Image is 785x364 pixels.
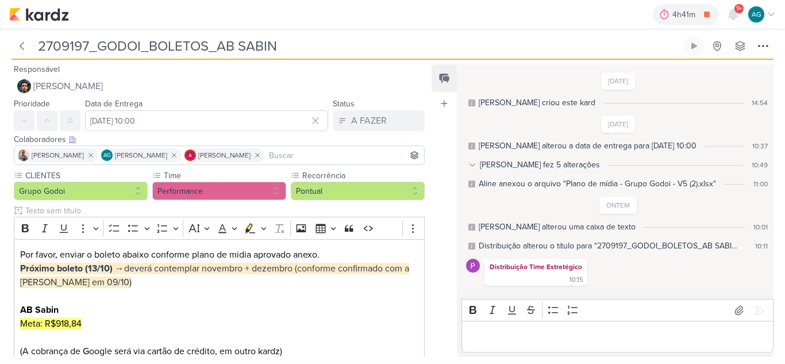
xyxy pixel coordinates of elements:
div: [PERSON_NAME] fez 5 alterações [480,159,600,171]
img: kardz.app [9,7,69,21]
div: Aline Gimenez Graciano [748,6,764,22]
span: [PERSON_NAME] [115,150,167,160]
div: 10:11 [755,241,768,251]
div: Aline criou este kard [479,97,595,109]
div: Este log é visível à todos no kard [468,143,475,150]
div: Aline alterou uma caixa de texto [479,221,636,233]
span: [PERSON_NAME] [32,150,84,160]
img: Nelito Junior [17,79,31,93]
div: Distribuição Time Estratégico [487,261,585,273]
label: Data de Entrega [85,99,143,109]
div: Editor editing area: main [461,321,774,352]
input: Select a date [85,110,328,131]
span: deverá contemplar novembro + dezembro (conforme confirmado com a [PERSON_NAME] em 09/10) [20,263,409,288]
img: Alessandra Gomes [184,150,196,161]
div: Distribuição alterou o título para "2709197_GODOI_BOLETOS_AB SABIN" [479,240,739,252]
div: Editor toolbar [14,217,425,239]
mark: Meta: R$ [20,318,56,329]
div: Este log é visível à todos no kard [468,99,475,106]
div: 10:15 [753,294,768,304]
label: Prioridade [14,99,50,109]
label: CLIENTES [24,170,148,182]
div: A FAZER [351,114,387,128]
div: 11:00 [753,179,768,189]
input: Kard Sem Título [34,36,682,56]
strong: Próximo boleto (13/10) → [20,263,124,274]
span: [PERSON_NAME] [33,79,103,93]
div: Este log é visível à todos no kard [468,224,475,231]
label: Responsável [14,64,60,74]
p: Por favor, enviar o boleto abaixo conforme plano de midia aprovado anexo. [20,248,419,344]
div: Colaboradores [14,133,425,145]
label: Time [163,170,286,182]
div: Distribuição fez 3 alterações [480,293,581,305]
div: 10:49 [752,160,768,170]
label: Status [333,99,355,109]
p: AG [103,153,111,159]
div: Este log é visível à todos no kard [468,243,475,250]
div: 4h41m [672,9,699,21]
img: Iara Santos [18,150,29,161]
img: Distribuição Time Estratégico [466,259,480,273]
button: Pontual [291,182,425,200]
div: Aline anexou o arquivo "Plano de mídia - Grupo Godoi - V5 (2).xlsx" [479,178,716,190]
button: Grupo Godoi [14,182,148,200]
div: Este log é visível à todos no kard [468,181,475,187]
strong: AB Sabin [20,304,59,316]
div: Editor toolbar [461,299,774,321]
label: Recorrência [301,170,425,182]
span: [PERSON_NAME] [198,150,251,160]
div: 10:37 [752,141,768,151]
mark: 918,84 [56,318,82,329]
div: Aline Gimenez Graciano [101,150,113,161]
div: 10:01 [753,222,768,232]
input: Texto sem título [23,205,425,217]
button: Performance [152,182,286,200]
div: 10:15 [569,275,583,285]
div: Aline alterou a data de entrega para 17/10, 10:00 [479,140,697,152]
button: A FAZER [333,110,425,131]
div: Ligar relógio [690,41,699,51]
p: AG [752,9,761,20]
input: Buscar [267,148,422,162]
button: [PERSON_NAME] [14,76,425,97]
span: 9+ [736,4,742,13]
div: 14:54 [752,98,768,108]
